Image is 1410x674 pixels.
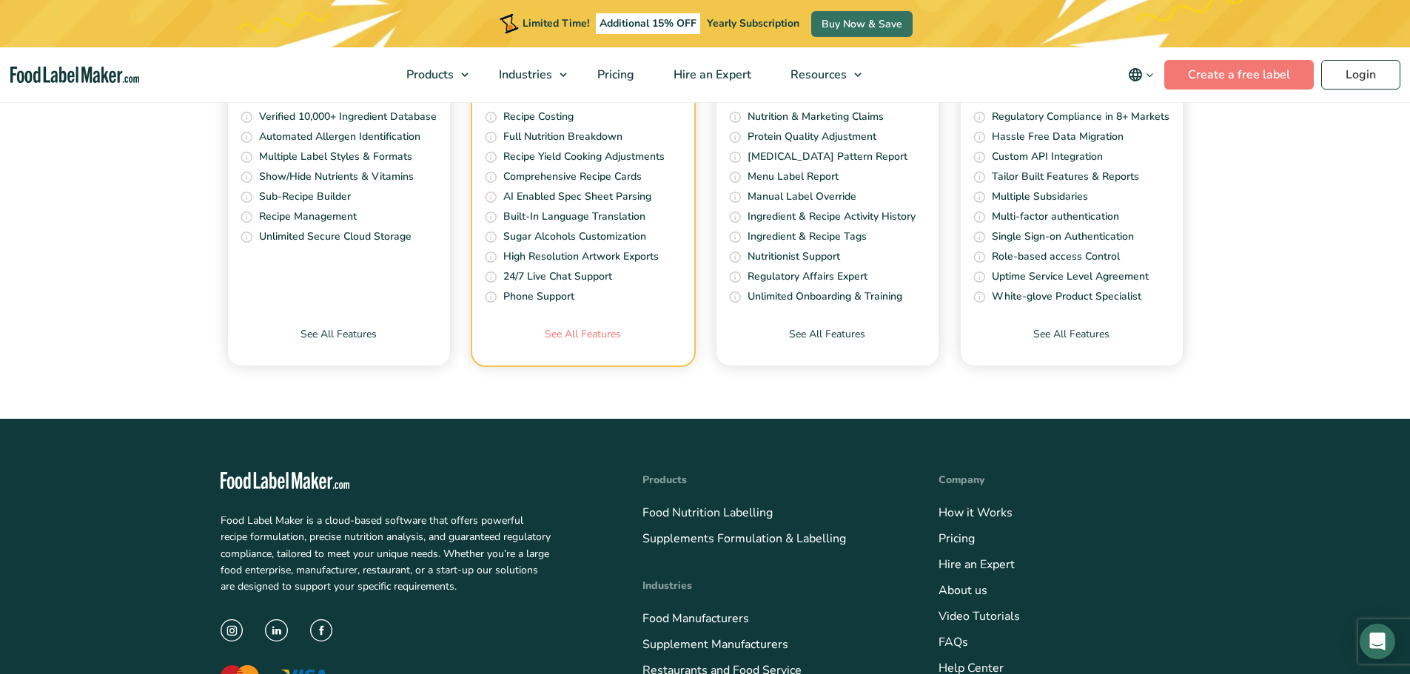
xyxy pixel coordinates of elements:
[259,129,420,145] p: Automated Allergen Identification
[503,229,646,245] p: Sugar Alcohols Customization
[259,189,351,205] p: Sub-Recipe Builder
[523,16,589,30] span: Limited Time!
[992,269,1149,285] p: Uptime Service Level Agreement
[939,530,975,547] a: Pricing
[593,67,636,83] span: Pricing
[1164,60,1314,90] a: Create a free label
[387,47,476,102] a: Products
[748,269,867,285] p: Regulatory Affairs Expert
[642,610,749,627] a: Food Manufacturers
[939,582,987,599] a: About us
[716,326,939,365] a: See All Features
[748,129,876,145] p: Protein Quality Adjustment
[221,513,551,596] p: Food Label Maker is a cloud-based software that offers powerful recipe formulation, precise nutri...
[939,556,1015,573] a: Hire an Expert
[503,129,622,145] p: Full Nutrition Breakdown
[1360,624,1395,659] div: Open Intercom Messenger
[748,289,902,305] p: Unlimited Onboarding & Training
[596,13,700,34] span: Additional 15% OFF
[748,109,884,125] p: Nutrition & Marketing Claims
[228,326,450,365] a: See All Features
[503,149,665,165] p: Recipe Yield Cooking Adjustments
[748,169,839,185] p: Menu Label Report
[771,47,869,102] a: Resources
[748,149,907,165] p: [MEDICAL_DATA] Pattern Report
[939,472,1190,488] h4: Company
[992,249,1120,265] p: Role-based access Control
[494,67,554,83] span: Industries
[748,249,840,265] p: Nutritionist Support
[578,47,651,102] a: Pricing
[992,229,1134,245] p: Single Sign-on Authentication
[642,578,894,593] h4: Industries
[472,326,694,365] a: See All Features
[992,149,1103,165] p: Custom API Integration
[748,189,856,205] p: Manual Label Override
[939,505,1013,521] a: How it Works
[654,47,768,102] a: Hire an Expert
[642,636,788,653] a: Supplement Manufacturers
[992,109,1169,125] p: Regulatory Compliance in 8+ Markets
[992,289,1141,305] p: White-glove Product Specialist
[503,169,642,185] p: Comprehensive Recipe Cards
[503,209,645,225] p: Built-In Language Translation
[259,169,414,185] p: Show/Hide Nutrients & Vitamins
[811,11,913,37] a: Buy Now & Save
[259,149,412,165] p: Multiple Label Styles & Formats
[221,472,350,489] img: Food Label Maker - white
[503,249,659,265] p: High Resolution Artwork Exports
[642,472,894,488] h4: Products
[992,209,1119,225] p: Multi-factor authentication
[939,608,1020,624] a: Video Tutorials
[939,634,968,650] a: FAQs
[503,269,612,285] p: 24/7 Live Chat Support
[961,326,1183,365] a: See All Features
[259,229,412,245] p: Unlimited Secure Cloud Storage
[748,209,916,225] p: Ingredient & Recipe Activity History
[480,47,574,102] a: Industries
[748,229,867,245] p: Ingredient & Recipe Tags
[642,505,773,521] a: Food Nutrition Labelling
[1321,60,1400,90] a: Login
[503,109,574,125] p: Recipe Costing
[992,129,1124,145] p: Hassle Free Data Migration
[642,530,846,547] a: Supplements Formulation & Labelling
[992,169,1139,185] p: Tailor Built Features & Reports
[503,189,651,205] p: AI Enabled Spec Sheet Parsing
[221,619,244,642] img: instagram icon
[402,67,455,83] span: Products
[707,16,799,30] span: Yearly Subscription
[259,109,437,125] p: Verified 10,000+ Ingredient Database
[992,189,1088,205] p: Multiple Subsidaries
[786,67,848,83] span: Resources
[503,289,574,305] p: Phone Support
[669,67,753,83] span: Hire an Expert
[259,209,357,225] p: Recipe Management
